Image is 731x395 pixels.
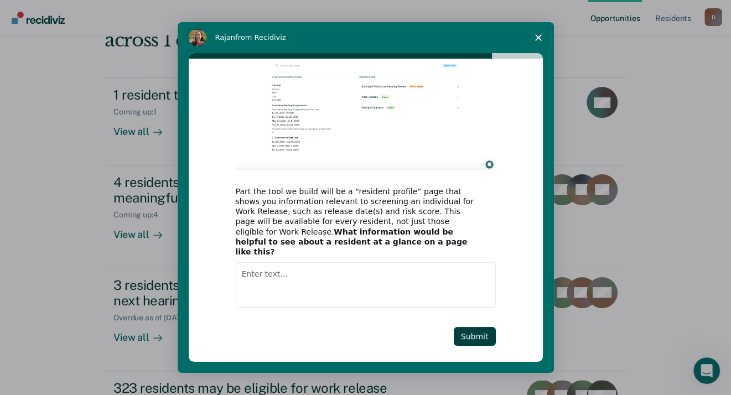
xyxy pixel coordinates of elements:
div: Part the tool we build will be a “resident profile” page that shows you information relevant to s... [236,186,479,257]
span: Rajan [215,33,236,41]
b: What information would be helpful to see about a resident at a glance on a page like this? [236,227,468,256]
button: Submit [454,327,496,346]
textarea: Enter text... [236,262,496,308]
img: Profile image for Rajan [189,29,206,46]
span: from Recidiviz [235,33,286,41]
span: Close survey [523,22,554,53]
